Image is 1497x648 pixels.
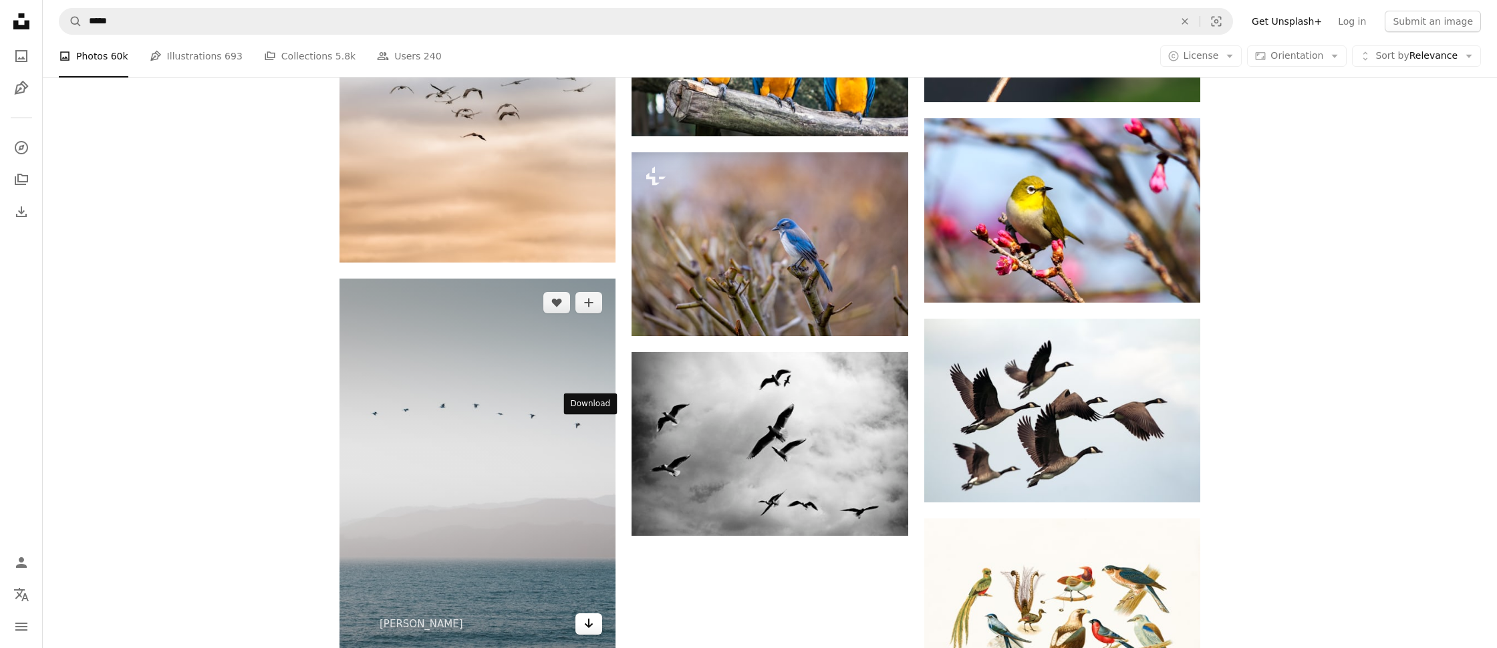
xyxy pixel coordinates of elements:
button: Add to Collection [575,292,602,313]
button: Clear [1170,9,1200,34]
a: yellow bird on Sakura tree [924,204,1200,216]
a: Collections 5.8k [264,35,356,77]
span: Relevance [1375,49,1458,63]
span: License [1184,50,1219,61]
a: Collections [8,166,35,193]
a: low angle photo of birds flying [632,438,908,450]
button: License [1160,45,1242,67]
button: Like [543,292,570,313]
button: Menu [8,613,35,640]
a: Download History [8,198,35,225]
span: 693 [225,49,243,63]
button: Language [8,581,35,608]
img: Go to Richard Lee's profile [353,613,374,635]
a: Illustrations [8,75,35,102]
a: Download [575,613,602,635]
a: Home — Unsplash [8,8,35,37]
a: Photos [8,43,35,69]
a: Illustrations 693 [150,35,243,77]
span: Sort by [1375,50,1409,61]
a: Log in / Sign up [8,549,35,576]
button: Search Unsplash [59,9,82,34]
span: Orientation [1270,50,1323,61]
img: bird flying above water under white sky during daytime photo [339,279,616,648]
form: Find visuals sitewide [59,8,1233,35]
img: a small blue bird sitting on top of a tree branch [632,152,908,336]
a: bird flying above water under white sky during daytime photo [339,457,616,469]
span: 240 [424,49,442,63]
a: Log in [1330,11,1374,32]
button: Orientation [1247,45,1347,67]
button: Sort byRelevance [1352,45,1481,67]
a: gray-and-black mallard ducks flying during day time [924,404,1200,416]
a: Get Unsplash+ [1244,11,1330,32]
a: a flock of birds flying through a cloudy sky [339,84,616,96]
span: 5.8k [335,49,356,63]
div: Download [564,393,618,415]
button: Submit an image [1385,11,1481,32]
a: [PERSON_NAME] [380,617,463,631]
img: low angle photo of birds flying [632,352,908,536]
img: gray-and-black mallard ducks flying during day time [924,319,1200,502]
a: Users 240 [377,35,441,77]
button: Visual search [1200,9,1232,34]
img: yellow bird on Sakura tree [924,118,1200,302]
a: Explore [8,134,35,161]
a: a small blue bird sitting on top of a tree branch [632,238,908,250]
